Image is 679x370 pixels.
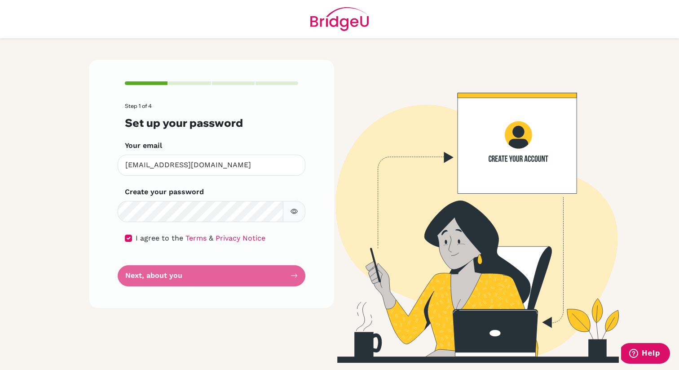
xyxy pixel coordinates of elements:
iframe: Opens a widget where you can find more information [621,343,670,366]
span: & [209,234,213,242]
a: Terms [185,234,207,242]
label: Create your password [125,187,204,197]
input: Insert your email* [118,155,305,176]
h3: Set up your password [125,116,298,129]
span: I agree to the [136,234,183,242]
a: Privacy Notice [216,234,265,242]
span: Step 1 of 4 [125,103,152,109]
label: Your email [125,140,162,151]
